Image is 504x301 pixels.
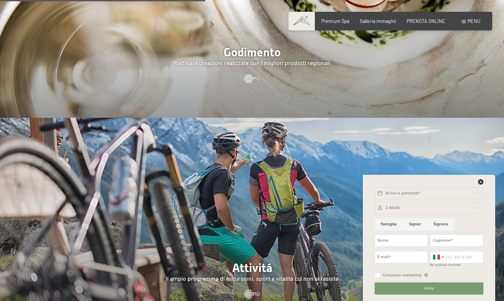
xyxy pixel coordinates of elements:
[383,273,422,278] span: Consenso marketing
[247,291,260,298] span: Di più
[430,264,461,267] label: Per qualsiasi domanda
[430,251,446,263] div: Italy (Italia): +39
[247,76,260,82] span: Di più
[424,286,433,291] span: Invia
[244,291,260,298] a: Di più
[244,76,260,82] a: Di più
[360,18,396,24] a: Galleria immagini
[407,18,445,24] a: PRENOTA ONLINE
[375,282,483,295] button: Invia
[321,18,349,24] a: Premium Spa
[468,18,480,24] span: Menu
[430,251,483,263] input: 312 345 6789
